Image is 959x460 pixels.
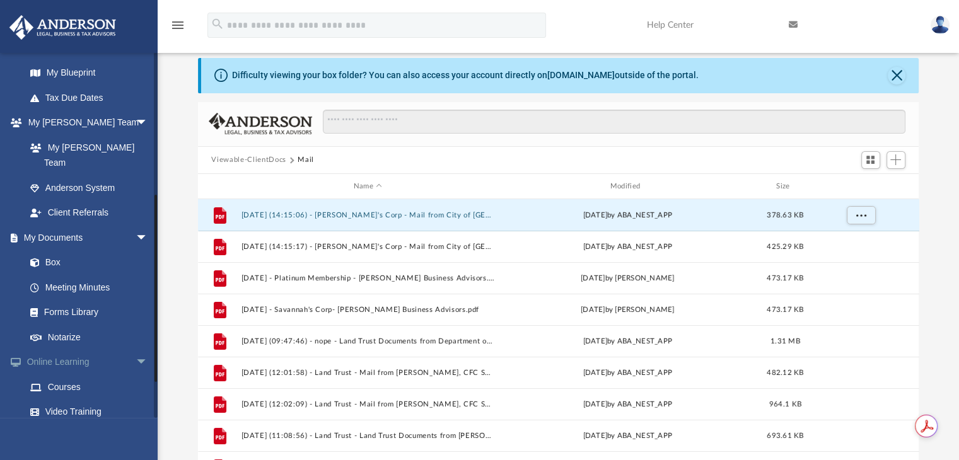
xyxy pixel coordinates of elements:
[18,325,161,350] a: Notarize
[547,70,615,80] a: [DOMAIN_NAME]
[241,337,495,345] button: [DATE] (09:47:46) - nope - Land Trust Documents from Department of Consumer and Business Affairs.pdf
[136,350,161,376] span: arrow_drop_down
[888,67,905,84] button: Close
[323,110,905,134] input: Search files and folders
[6,15,120,40] img: Anderson Advisors Platinum Portal
[18,300,154,325] a: Forms Library
[767,369,803,376] span: 482.12 KB
[501,399,755,410] div: [DATE] by ABA_NEST_APP
[501,241,755,253] div: [DATE] by ABA_NEST_APP
[211,154,286,166] button: Viewable-ClientDocs
[18,135,154,175] a: My [PERSON_NAME] Team
[241,400,495,408] button: [DATE] (12:02:09) - Land Trust - Mail from [PERSON_NAME], CFC ST JOHNS COUNTY TAX COLLECTOR.pdf
[203,181,235,192] div: id
[18,400,161,425] a: Video Training
[501,273,755,284] div: [DATE] by [PERSON_NAME]
[767,275,803,282] span: 473.17 KB
[9,225,161,250] a: My Documentsarrow_drop_down
[18,175,161,200] a: Anderson System
[501,336,755,347] div: [DATE] by ABA_NEST_APP
[241,211,495,219] button: [DATE] (14:15:06) - [PERSON_NAME]'s Corp - Mail from City of [GEOGRAPHIC_DATA] Parking Services.pdf
[501,304,755,316] div: [DATE] by [PERSON_NAME]
[136,110,161,136] span: arrow_drop_down
[500,181,754,192] div: Modified
[886,151,905,169] button: Add
[767,306,803,313] span: 473.17 KB
[846,206,875,225] button: More options
[501,367,755,379] div: [DATE] by ABA_NEST_APP
[18,374,167,400] a: Courses
[136,225,161,251] span: arrow_drop_down
[770,338,800,345] span: 1.31 MB
[861,151,880,169] button: Switch to Grid View
[170,18,185,33] i: menu
[241,432,495,440] button: [DATE] (11:08:56) - Land Trust - Land Trust Documents from [PERSON_NAME].pdf
[501,210,755,221] div: [DATE] by ABA_NEST_APP
[9,110,161,135] a: My [PERSON_NAME] Teamarrow_drop_down
[931,16,950,34] img: User Pic
[241,274,495,282] button: [DATE] - Platinum Membership - [PERSON_NAME] Business Advisors.pdf
[767,212,803,219] span: 378.63 KB
[241,369,495,377] button: [DATE] (12:01:58) - Land Trust - Mail from [PERSON_NAME], CFC ST JOHNS COUNTY TAX COLLECTOR.pdf
[18,60,161,86] a: My Blueprint
[198,199,919,460] div: grid
[241,306,495,314] button: [DATE] - Savannah's Corp- [PERSON_NAME] Business Advisors.pdf
[816,181,904,192] div: id
[298,154,314,166] button: Mail
[211,17,224,31] i: search
[9,350,167,375] a: Online Learningarrow_drop_down
[501,430,755,442] div: [DATE] by ABA_NEST_APP
[241,243,495,251] button: [DATE] (14:15:17) - [PERSON_NAME]'s Corp - Mail from City of [GEOGRAPHIC_DATA] Parking Services.pdf
[18,85,167,110] a: Tax Due Dates
[760,181,810,192] div: Size
[767,432,803,439] span: 693.61 KB
[18,275,161,300] a: Meeting Minutes
[18,250,154,275] a: Box
[769,401,801,408] span: 964.1 KB
[767,243,803,250] span: 425.29 KB
[240,181,494,192] div: Name
[232,69,699,82] div: Difficulty viewing your box folder? You can also access your account directly on outside of the p...
[170,24,185,33] a: menu
[18,200,161,226] a: Client Referrals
